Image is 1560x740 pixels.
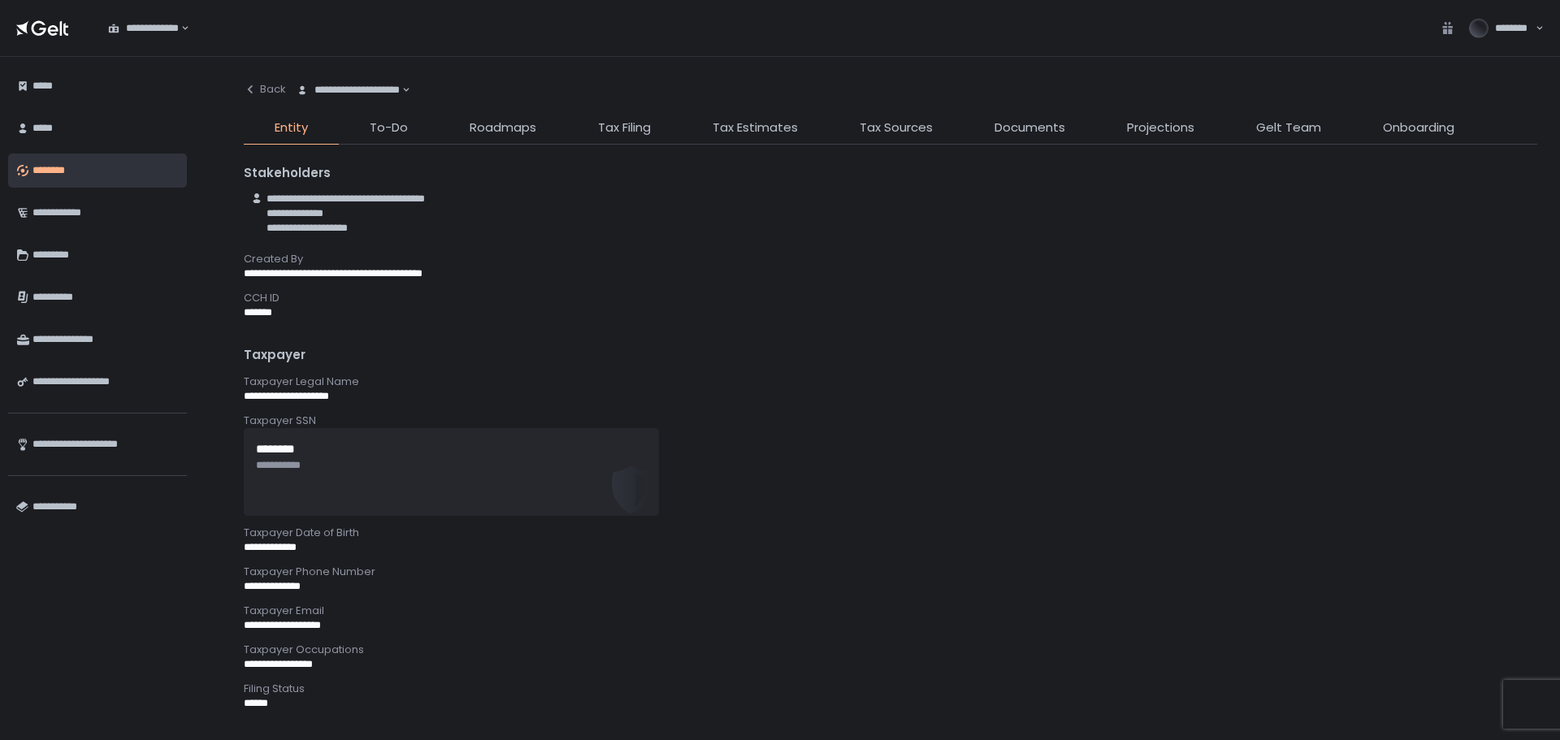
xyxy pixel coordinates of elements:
[860,119,933,137] span: Tax Sources
[244,291,1537,305] div: CCH ID
[400,82,401,98] input: Search for option
[244,252,1537,266] div: Created By
[244,565,1537,579] div: Taxpayer Phone Number
[1127,119,1194,137] span: Projections
[1256,119,1321,137] span: Gelt Team
[244,721,1537,735] div: Mailing Address
[244,526,1537,540] div: Taxpayer Date of Birth
[470,119,536,137] span: Roadmaps
[244,374,1537,389] div: Taxpayer Legal Name
[97,11,189,45] div: Search for option
[244,346,1537,365] div: Taxpayer
[244,82,286,97] div: Back
[244,73,286,106] button: Back
[244,682,1537,696] div: Filing Status
[286,73,410,107] div: Search for option
[244,643,1537,657] div: Taxpayer Occupations
[244,413,1537,428] div: Taxpayer SSN
[370,119,408,137] span: To-Do
[1383,119,1454,137] span: Onboarding
[275,119,308,137] span: Entity
[179,20,180,37] input: Search for option
[244,164,1537,183] div: Stakeholders
[598,119,651,137] span: Tax Filing
[713,119,798,137] span: Tax Estimates
[994,119,1065,137] span: Documents
[244,604,1537,618] div: Taxpayer Email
